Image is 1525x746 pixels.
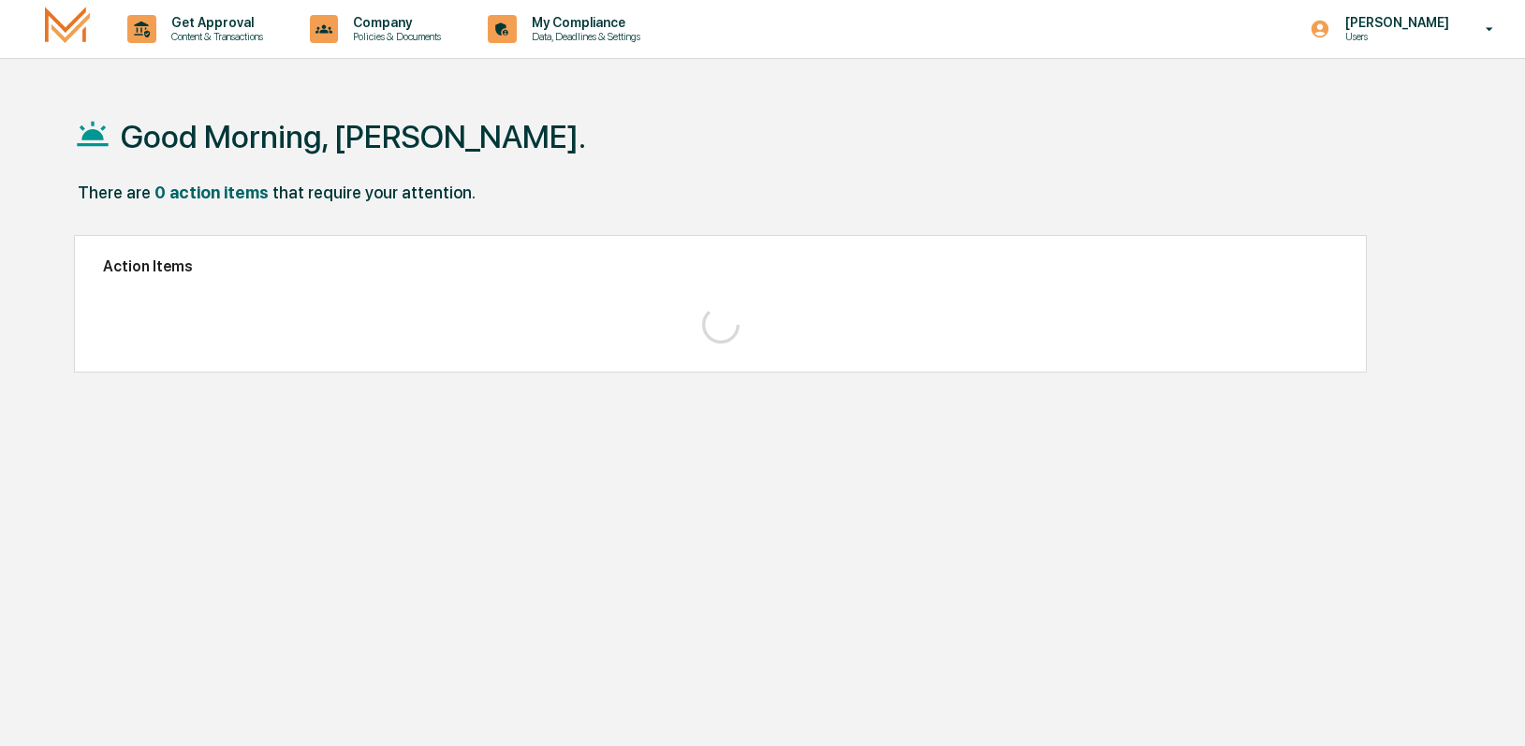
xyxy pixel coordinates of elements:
div: There are [78,183,151,202]
p: Data, Deadlines & Settings [517,30,650,43]
p: Policies & Documents [338,30,450,43]
p: My Compliance [517,15,650,30]
div: 0 action items [154,183,269,202]
p: Company [338,15,450,30]
p: [PERSON_NAME] [1330,15,1459,30]
p: Content & Transactions [156,30,272,43]
p: Users [1330,30,1459,43]
img: logo [45,7,90,51]
div: that require your attention. [272,183,476,202]
h1: Good Morning, [PERSON_NAME]. [121,118,586,155]
h2: Action Items [103,257,1338,275]
p: Get Approval [156,15,272,30]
